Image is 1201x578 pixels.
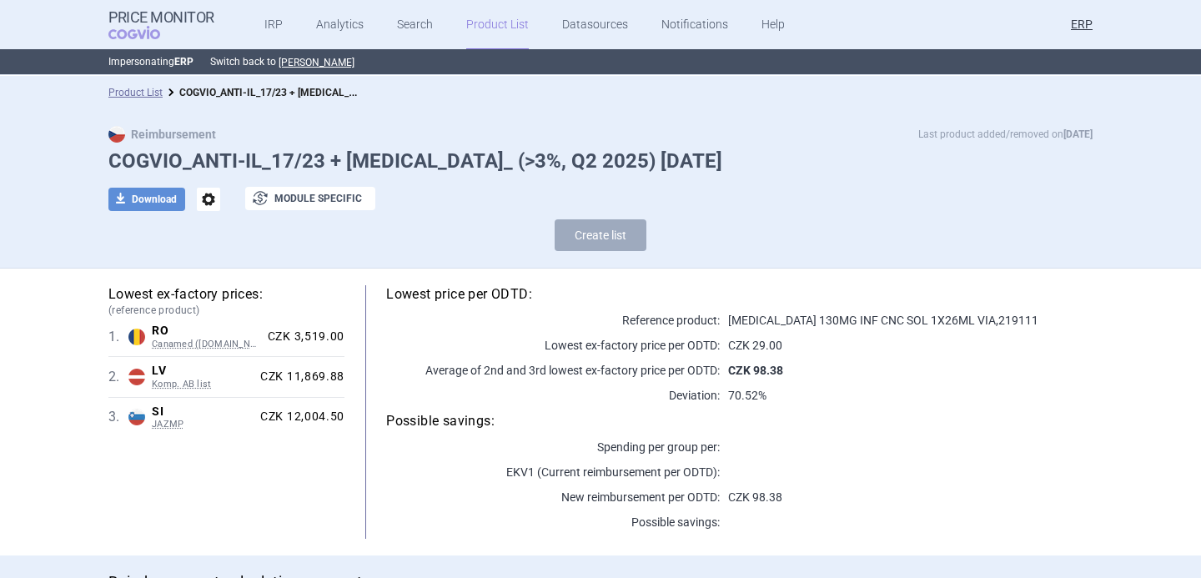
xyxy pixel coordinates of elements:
[108,367,128,387] span: 2 .
[108,149,1093,173] h1: COGVIO_ANTI-IL_17/23 + [MEDICAL_DATA]_ (>3%, Q2 2025) [DATE]
[179,83,482,99] strong: COGVIO_ANTI-IL_17/23 + [MEDICAL_DATA]_ (>3%, Q2 2025) [DATE]
[261,329,344,344] div: CZK 3,519.00
[386,464,720,480] p: EKV1 (Current reimbursement per ODTD):
[386,439,720,455] p: Spending per group per :
[720,489,1093,505] p: CZK 98.38
[108,49,1093,74] p: Impersonating Switch back to
[152,339,261,350] span: Canamed ([DOMAIN_NAME] - Canamed Annex 1)
[254,410,344,425] div: CZK 12,004.50
[720,312,1093,329] p: [MEDICAL_DATA] 130MG INF CNC SOL 1X26ML VIA , 219111
[152,379,254,390] span: Komp. AB list
[720,387,1093,404] p: 70.52%
[386,489,720,505] p: New reimbursement per ODTD:
[386,337,720,354] p: Lowest ex-factory price per ODTD:
[386,387,720,404] p: Deviation:
[128,369,145,385] img: Latvia
[152,364,254,379] span: LV
[728,364,783,377] strong: CZK 98.38
[152,324,261,339] span: RO
[108,128,216,141] strong: Reimbursement
[108,285,344,318] h5: Lowest ex-factory prices:
[918,126,1093,143] p: Last product added/removed on
[163,84,363,101] li: COGVIO_ANTI-IL_17/23 + STELARA_ (>3%, Q2 2025) 7.10.2025
[152,405,254,420] span: SI
[152,419,254,430] span: JAZMP
[386,362,720,379] p: Average of 2nd and 3rd lowest ex-factory price per ODTD:
[555,219,646,251] button: Create list
[108,188,185,211] button: Download
[108,407,128,427] span: 3 .
[174,56,193,68] strong: ERP
[1063,128,1093,140] strong: [DATE]
[108,26,183,39] span: COGVIO
[108,327,128,347] span: 1 .
[245,187,375,210] button: Module specific
[386,312,720,329] p: Reference product:
[108,84,163,101] li: Product List
[386,412,1093,430] h5: Possible savings:
[108,126,125,143] img: CZ
[108,9,214,26] strong: Price Monitor
[108,304,344,318] span: (reference product)
[386,514,720,530] p: Possible savings:
[720,337,1093,354] p: CZK 29.00
[386,285,1093,304] h5: Lowest price per ODTD:
[128,329,145,345] img: Romania
[279,56,354,69] button: [PERSON_NAME]
[128,409,145,425] img: Slovenia
[108,87,163,98] a: Product List
[108,9,214,41] a: Price MonitorCOGVIO
[254,369,344,384] div: CZK 11,869.88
